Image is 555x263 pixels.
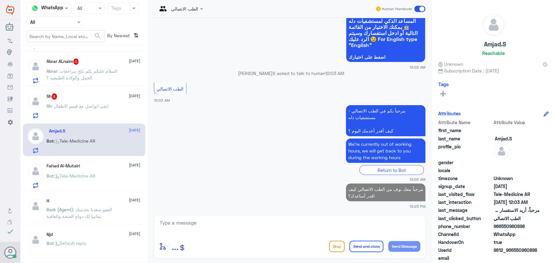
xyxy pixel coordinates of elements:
[349,55,423,60] span: اضغط على اختيارك
[52,93,57,100] span: 8
[28,93,44,109] img: defaultAdmin.png
[47,173,54,179] span: Bot
[172,239,178,253] button: ...
[438,191,492,198] span: last_visited_flow
[47,103,52,109] span: Sh
[438,207,492,213] span: last_message
[494,231,540,238] span: 2
[105,30,131,43] span: By Newest
[47,240,54,246] span: Bot
[494,255,540,261] span: null
[172,240,178,252] span: ...
[494,143,510,159] img: defaultAdmin.png
[28,198,44,214] img: defaultAdmin.png
[47,163,80,169] h5: Fahad Al-Mutairi
[129,231,141,237] span: [DATE]
[494,207,540,213] span: مرحباً، أريد الاستفسار عن خدمة الطب الاتصالي. يرجى توجيهي للقائمة الرئيسية واختيار خيار الطب الات...
[129,93,141,99] span: [DATE]
[54,138,96,144] span: : Tele-Medicine AR
[438,247,492,253] span: UserId
[438,127,492,134] span: first_name
[47,207,112,219] span: : العفو سعدنا بخدمتك تمانينا لك دوام الصحة والعافية
[110,4,121,13] div: Tags
[438,175,492,182] span: timezone
[47,207,73,212] span: Badr (Agent)
[28,232,44,248] img: defaultAdmin.png
[134,30,139,41] i: ⇅
[346,184,426,201] p: 19/8/2025, 12:25 PM
[438,119,492,126] span: Attribute Name
[129,197,141,203] span: [DATE]
[481,41,506,48] h5: ‎ ‎ ‎Amjad.S
[349,12,423,48] span: سعداء بتواجدك معنا اليوم 👋 أنا المساعد الذكي لمستشفيات دله 🤖 يمكنك الاختيار من القائمة التالية أو...
[329,241,345,252] button: Drop
[154,70,426,77] p: ‎ ‎ [PERSON_NAME]S asked to talk to human
[54,173,96,179] span: : Tele-Medicine AR
[438,135,492,142] span: last_name
[346,105,426,136] p: 19/8/2025, 12:03 AM
[438,159,492,166] span: gender
[494,223,540,230] span: 966550960898
[382,6,412,12] span: Human Handover
[410,204,426,209] span: 12:25 PM
[4,246,16,259] button: Avatar
[6,228,14,235] i: check
[47,128,66,134] h5: ‎ ‎ ‎Amjad.S
[482,50,505,56] h6: Reachable
[129,162,141,168] span: [DATE]
[438,81,449,87] h6: Tags
[47,93,57,100] h5: Sh
[28,58,44,74] img: defaultAdmin.png
[494,127,540,134] span: ‎
[438,255,492,261] span: email
[47,232,53,237] h5: Njd
[73,58,79,65] span: 3
[494,159,540,166] span: null
[154,98,170,102] span: 12:03 AM
[494,239,540,246] span: true
[52,103,109,109] span: : ابغى اتواصل مع قسم الاطفال
[346,138,426,163] p: 19/8/2025, 12:03 AM
[47,138,54,144] span: Bot
[438,143,492,158] span: profile_pic
[494,215,540,222] span: الطب الاتصالي
[438,231,492,238] span: ChannelId
[30,3,40,13] img: whatsapp.png
[6,5,14,15] img: Widebot Logo
[47,68,58,74] span: Abrar
[129,127,141,133] span: [DATE]
[325,71,344,76] span: 12:03 AM
[438,183,492,190] span: signup_date
[494,199,540,206] span: 2025-08-18T21:03:31.694Z
[438,215,492,222] span: last_clicked_button
[494,191,540,198] span: Tele-Medicine AR
[94,31,101,41] button: search
[483,14,504,36] img: defaultAdmin.png
[438,239,492,246] span: HandoverOn
[410,177,426,182] span: 12:03 AM
[54,240,87,246] span: : Default reply
[350,241,384,252] button: Send and close
[438,199,492,206] span: last_interaction
[410,64,426,70] span: 12:03 AM
[494,135,540,142] span: ‎ ‎Amjad.S
[27,30,104,42] input: Search by Name, Local etc…
[494,183,540,190] span: 2025-08-18T21:03:11.915Z
[438,111,461,116] h6: Attributes
[494,175,540,182] span: Unknown
[494,167,540,174] span: null
[438,167,492,174] span: locale
[438,61,463,67] span: Unknown
[438,67,549,74] span: Subscription Date : [DATE]
[438,223,492,230] span: phone_number
[157,86,184,91] span: الطب الاتصالي
[47,198,50,204] h5: H
[47,58,79,65] h5: Abrar ALnaim
[47,68,118,80] span: : السلام عليكم بكم بكج مراجعات الحمل والولاده الطبيعيه ؟
[28,128,44,144] img: defaultAdmin.png
[129,58,141,64] span: [DATE]
[359,165,424,175] div: Return to Bot
[28,163,44,179] img: defaultAdmin.png
[94,32,101,40] span: search
[494,247,540,253] span: 9812_966550960898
